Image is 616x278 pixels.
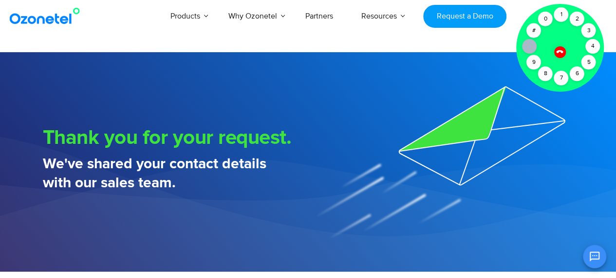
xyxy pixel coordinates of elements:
[554,71,568,85] div: 7
[538,12,553,26] div: 0
[526,23,541,38] div: #
[581,23,596,38] div: 3
[43,155,308,193] h3: We've shared your contact details with our sales team.
[554,7,568,22] div: 1
[43,126,308,150] h1: Thank you for your request.
[581,55,596,70] div: 5
[583,245,606,268] button: Open chat
[538,66,553,81] div: 8
[570,12,584,26] div: 2
[423,5,506,28] a: Request a Demo
[526,55,541,70] div: 9
[585,39,600,54] div: 4
[570,66,584,81] div: 6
